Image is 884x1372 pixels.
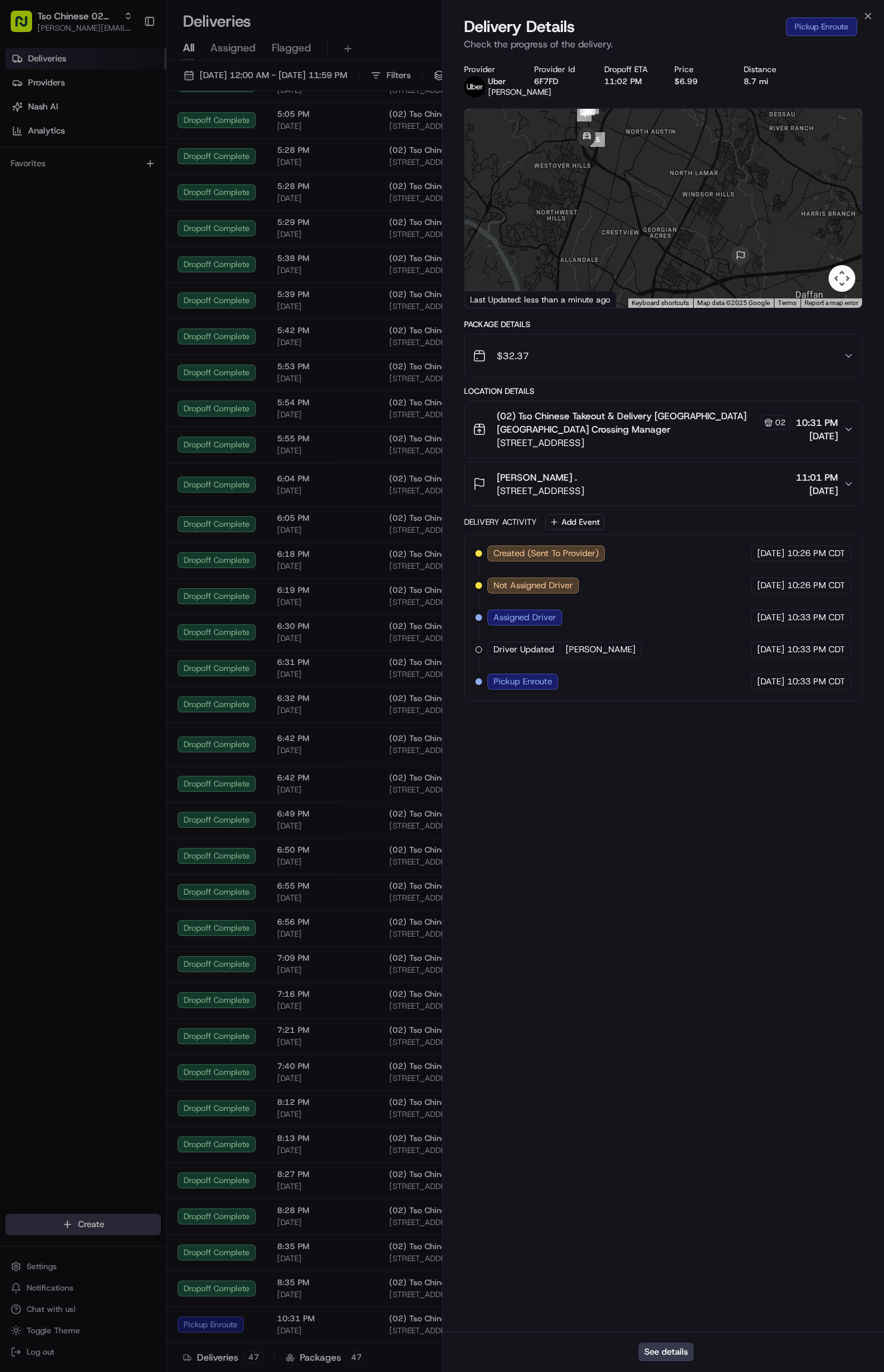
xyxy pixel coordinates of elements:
[488,87,551,97] span: [PERSON_NAME]
[787,676,845,688] span: 10:33 PM CDT
[207,171,243,187] button: See all
[35,86,220,100] input: Clear
[796,471,838,484] span: 11:01 PM
[13,53,243,75] p: Welcome 👋
[697,299,770,306] span: Map data ©2025 Google
[465,401,862,457] button: (02) Tso Chinese Takeout & Delivery [GEOGRAPHIC_DATA] [GEOGRAPHIC_DATA] Crossing Manager02[STREET...
[757,580,785,592] span: [DATE]
[464,37,863,51] p: Check the progress of the delivery.
[638,1343,694,1361] button: See details
[534,64,583,75] div: Provider Id
[787,547,845,559] span: 10:26 PM CDT
[775,417,786,428] span: 02
[796,484,838,497] span: [DATE]
[577,107,592,122] div: 4
[787,644,845,656] span: 10:33 PM CDT
[186,207,213,218] span: [DATE]
[13,13,40,40] img: Nash
[113,300,124,310] div: 💻
[805,299,858,306] a: Report a map error
[590,132,605,147] div: 5
[604,64,653,75] div: Dropoff ETA
[787,580,845,592] span: 10:26 PM CDT
[757,547,785,559] span: [DATE]
[13,128,37,152] img: 1736555255976-a54dd68f-1ca7-489b-9aae-adbdc363a1c4
[13,194,35,216] img: Antonia (Store Manager)
[497,436,791,449] span: [STREET_ADDRESS]
[41,243,142,254] span: Wisdom [PERSON_NAME]
[744,76,793,87] div: 8.7 mi
[41,207,176,218] span: [PERSON_NAME] (Store Manager)
[227,132,243,148] button: Start new chat
[488,76,506,87] span: Uber
[468,290,512,308] img: Google
[464,386,863,397] div: Location Details
[145,243,150,254] span: •
[27,298,102,312] span: Knowledge Base
[796,416,838,429] span: 10:31 PM
[744,64,793,75] div: Distance
[126,298,214,312] span: API Documentation
[133,331,162,341] span: Pylon
[107,293,220,317] a: 💻API Documentation
[60,141,184,152] div: We're available if you need us!
[493,644,554,656] span: Driver Updated
[464,16,575,37] span: Delivery Details
[464,76,485,97] img: uber-new-logo.jpeg
[497,471,577,484] span: [PERSON_NAME] .
[493,547,599,559] span: Created (Sent To Provider)
[757,612,785,624] span: [DATE]
[757,676,785,688] span: [DATE]
[464,319,863,330] div: Package Details
[60,128,219,141] div: Start new chat
[566,644,636,656] span: [PERSON_NAME]
[465,291,616,308] div: Last Updated: less than a minute ago
[27,244,37,254] img: 1736555255976-a54dd68f-1ca7-489b-9aae-adbdc363a1c4
[757,644,785,656] span: [DATE]
[464,517,537,527] div: Delivery Activity
[178,207,183,218] span: •
[674,76,723,87] div: $6.99
[94,330,162,341] a: Powered byPylon
[497,409,757,436] span: (02) Tso Chinese Takeout & Delivery [GEOGRAPHIC_DATA] [GEOGRAPHIC_DATA] Crossing Manager
[493,580,573,592] span: Not Assigned Driver
[28,128,52,152] img: 8571987876998_91fb9ceb93ad5c398215_72.jpg
[464,64,513,75] div: Provider
[13,300,24,310] div: 📗
[465,463,862,505] button: [PERSON_NAME] .[STREET_ADDRESS]11:01 PM[DATE]
[632,298,689,308] button: Keyboard shortcuts
[534,76,558,87] button: 6F7FD
[787,612,845,624] span: 10:33 PM CDT
[545,514,604,530] button: Add Event
[8,293,107,317] a: 📗Knowledge Base
[468,290,512,308] a: Open this area in Google Maps (opens a new window)
[13,174,89,184] div: Past conversations
[778,299,797,306] a: Terms (opens in new tab)
[829,265,855,292] button: Map camera controls
[796,429,838,443] span: [DATE]
[493,612,556,624] span: Assigned Driver
[493,676,552,688] span: Pickup Enroute
[13,230,35,256] img: Wisdom Oko
[497,349,529,363] span: $32.37
[465,334,862,377] button: $32.37
[497,484,584,497] span: [STREET_ADDRESS]
[674,64,723,75] div: Price
[152,243,180,254] span: [DATE]
[604,76,653,87] div: 11:02 PM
